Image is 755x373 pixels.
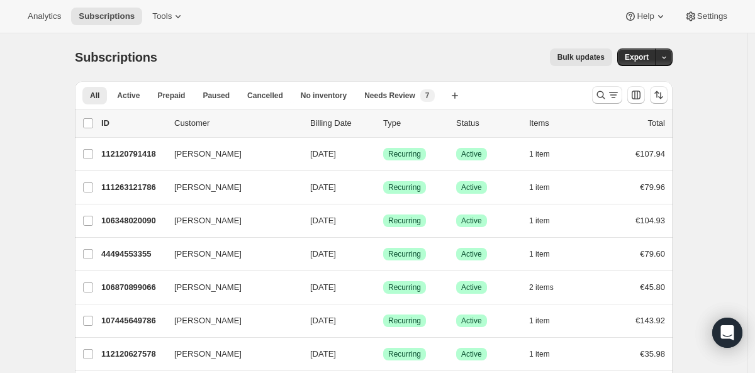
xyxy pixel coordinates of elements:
[640,349,665,359] span: €35.98
[101,145,665,163] div: 112120791418[PERSON_NAME][DATE]SuccessRecurringSuccessActive1 item€107.94
[167,144,293,164] button: [PERSON_NAME]
[388,316,421,326] span: Recurring
[529,216,550,226] span: 1 item
[388,249,421,259] span: Recurring
[167,244,293,264] button: [PERSON_NAME]
[71,8,142,25] button: Subscriptions
[425,91,430,101] span: 7
[461,182,482,192] span: Active
[145,8,192,25] button: Tools
[648,117,665,130] p: Total
[79,11,135,21] span: Subscriptions
[90,91,99,101] span: All
[203,91,230,101] span: Paused
[167,211,293,231] button: [PERSON_NAME]
[529,349,550,359] span: 1 item
[310,117,373,130] p: Billing Date
[247,91,283,101] span: Cancelled
[152,11,172,21] span: Tools
[650,86,668,104] button: Sort the results
[310,149,336,159] span: [DATE]
[20,8,69,25] button: Analytics
[529,249,550,259] span: 1 item
[388,282,421,292] span: Recurring
[529,245,564,263] button: 1 item
[301,91,347,101] span: No inventory
[697,11,727,21] span: Settings
[174,281,242,294] span: [PERSON_NAME]
[101,312,665,330] div: 107445649786[PERSON_NAME][DATE]SuccessRecurringSuccessActive1 item€143.92
[167,344,293,364] button: [PERSON_NAME]
[456,117,519,130] p: Status
[617,8,674,25] button: Help
[461,249,482,259] span: Active
[167,177,293,198] button: [PERSON_NAME]
[529,117,592,130] div: Items
[310,182,336,192] span: [DATE]
[529,145,564,163] button: 1 item
[174,181,242,194] span: [PERSON_NAME]
[101,181,164,194] p: 111263121786
[310,216,336,225] span: [DATE]
[174,214,242,227] span: [PERSON_NAME]
[388,216,421,226] span: Recurring
[625,52,649,62] span: Export
[101,348,164,360] p: 112120627578
[101,315,164,327] p: 107445649786
[310,316,336,325] span: [DATE]
[167,277,293,298] button: [PERSON_NAME]
[461,282,482,292] span: Active
[461,349,482,359] span: Active
[677,8,735,25] button: Settings
[101,214,164,227] p: 106348020090
[101,245,665,263] div: 44494553355[PERSON_NAME][DATE]SuccessRecurringSuccessActive1 item€79.60
[529,279,568,296] button: 2 items
[635,316,665,325] span: €143.92
[101,212,665,230] div: 106348020090[PERSON_NAME][DATE]SuccessRecurringSuccessActive1 item€104.93
[640,282,665,292] span: €45.80
[388,349,421,359] span: Recurring
[529,179,564,196] button: 1 item
[117,91,140,101] span: Active
[461,149,482,159] span: Active
[529,345,564,363] button: 1 item
[101,117,164,130] p: ID
[101,248,164,260] p: 44494553355
[167,311,293,331] button: [PERSON_NAME]
[174,148,242,160] span: [PERSON_NAME]
[617,48,656,66] button: Export
[101,279,665,296] div: 106870899066[PERSON_NAME][DATE]SuccessRecurringSuccessActive2 items€45.80
[101,117,665,130] div: IDCustomerBilling DateTypeStatusItemsTotal
[388,149,421,159] span: Recurring
[529,149,550,159] span: 1 item
[101,281,164,294] p: 106870899066
[445,87,465,104] button: Create new view
[310,249,336,259] span: [DATE]
[529,312,564,330] button: 1 item
[557,52,605,62] span: Bulk updates
[174,348,242,360] span: [PERSON_NAME]
[640,182,665,192] span: €79.96
[461,316,482,326] span: Active
[529,316,550,326] span: 1 item
[529,182,550,192] span: 1 item
[174,117,300,130] p: Customer
[627,86,645,104] button: Customize table column order and visibility
[637,11,654,21] span: Help
[364,91,415,101] span: Needs Review
[174,315,242,327] span: [PERSON_NAME]
[529,212,564,230] button: 1 item
[75,50,157,64] span: Subscriptions
[383,117,446,130] div: Type
[101,179,665,196] div: 111263121786[PERSON_NAME][DATE]SuccessRecurringSuccessActive1 item€79.96
[550,48,612,66] button: Bulk updates
[101,148,164,160] p: 112120791418
[635,216,665,225] span: €104.93
[310,349,336,359] span: [DATE]
[157,91,185,101] span: Prepaid
[101,345,665,363] div: 112120627578[PERSON_NAME][DATE]SuccessRecurringSuccessActive1 item€35.98
[640,249,665,259] span: €79.60
[529,282,554,292] span: 2 items
[712,318,742,348] div: Open Intercom Messenger
[635,149,665,159] span: €107.94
